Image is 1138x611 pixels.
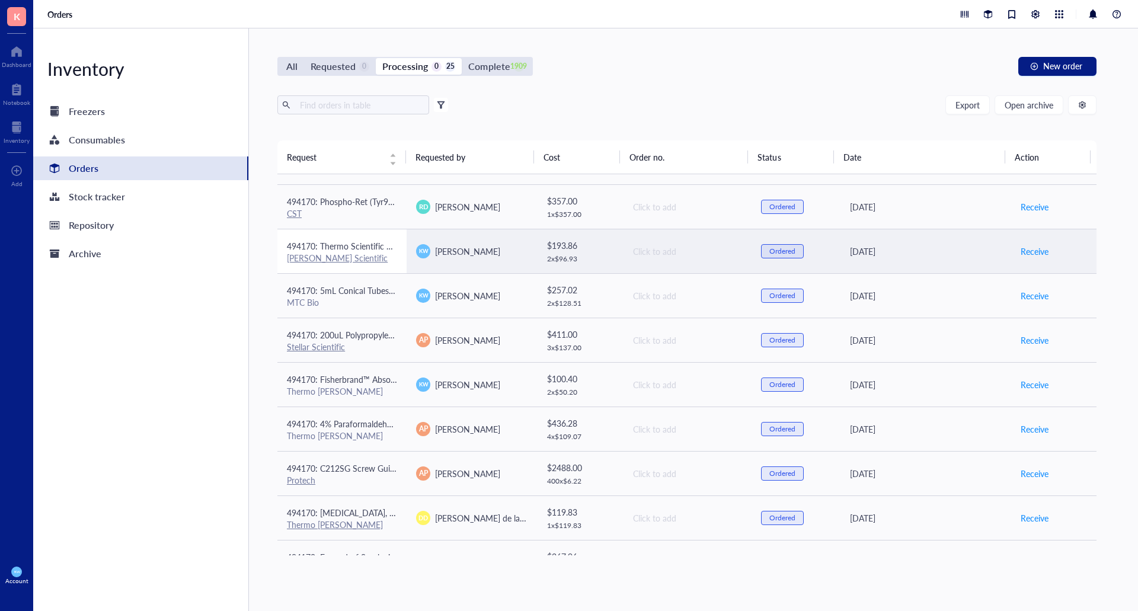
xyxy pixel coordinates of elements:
[287,386,397,396] div: Thermo [PERSON_NAME]
[445,62,455,72] div: 25
[547,283,613,296] div: $ 257.02
[287,196,462,207] span: 494170: Phospho-Ret (Tyr905) Antibody #3221
[945,95,990,114] button: Export
[1021,334,1049,347] span: Receive
[419,468,428,479] span: AP
[468,58,510,75] div: Complete
[748,140,833,174] th: Status
[547,506,613,519] div: $ 119.83
[435,201,500,213] span: [PERSON_NAME]
[547,388,613,397] div: 2 x $ 50.20
[622,540,752,584] td: Click to add
[69,160,98,177] div: Orders
[4,137,30,144] div: Inventory
[622,407,752,451] td: Click to add
[2,42,31,68] a: Dashboard
[33,156,248,180] a: Orders
[47,9,75,20] a: Orders
[547,476,613,486] div: 400 x $ 6.22
[382,58,428,75] div: Processing
[534,140,619,174] th: Cost
[287,329,795,341] span: 494170: 200uL Polypropylene Gel Loading Tips For Universal Pipettes, RNase and DNase Free, Steril...
[359,62,369,72] div: 0
[1021,511,1049,524] span: Receive
[287,474,315,486] a: Protech
[3,80,30,106] a: Notebook
[1020,420,1049,439] button: Receive
[547,210,613,219] div: 1 x $ 357.00
[769,335,795,345] div: Ordered
[769,424,795,434] div: Ordered
[622,229,752,273] td: Click to add
[435,512,587,524] span: [PERSON_NAME] de la [PERSON_NAME]
[850,334,1001,347] div: [DATE]
[547,372,613,385] div: $ 100.40
[33,100,248,123] a: Freezers
[33,128,248,152] a: Consumables
[633,511,742,524] div: Click to add
[769,513,795,523] div: Ordered
[622,318,752,362] td: Click to add
[1005,140,1091,174] th: Action
[287,252,388,264] a: [PERSON_NAME] Scientific
[1021,378,1049,391] span: Receive
[11,180,23,187] div: Add
[633,289,742,302] div: Click to add
[547,550,613,563] div: $ 267.96
[1020,197,1049,216] button: Receive
[287,284,419,296] span: 494170: 5mL Conical Tubes 500/CS
[1021,200,1049,213] span: Receive
[547,299,613,308] div: 2 x $ 128.51
[2,61,31,68] div: Dashboard
[287,240,531,252] span: 494170: Thermo Scientific BioLite Cell Culture Treated Flasks (T75)
[1020,286,1049,305] button: Receive
[14,570,20,574] span: KW
[287,207,302,219] a: CST
[769,469,795,478] div: Ordered
[69,245,101,262] div: Archive
[418,201,428,212] span: RD
[633,334,742,347] div: Click to add
[277,57,533,76] div: segmented control
[622,362,752,407] td: Click to add
[547,521,613,530] div: 1 x $ 119.83
[514,62,524,72] div: 1909
[435,245,500,257] span: [PERSON_NAME]
[547,417,613,430] div: $ 436.28
[418,380,428,389] span: KW
[547,194,613,207] div: $ 357.00
[418,247,428,255] span: KW
[547,254,613,264] div: 2 x $ 96.93
[633,200,742,213] div: Click to add
[547,461,613,474] div: $ 2488.00
[1021,289,1049,302] span: Receive
[287,297,397,308] div: MTC Bio
[69,103,105,120] div: Freezers
[633,378,742,391] div: Click to add
[850,200,1001,213] div: [DATE]
[769,202,795,212] div: Ordered
[547,343,613,353] div: 3 x $ 137.00
[547,432,613,442] div: 4 x $ 109.07
[1043,61,1082,71] span: New order
[1020,508,1049,527] button: Receive
[622,495,752,540] td: Click to add
[622,451,752,495] td: Click to add
[547,239,613,252] div: $ 193.86
[287,151,382,164] span: Request
[435,334,500,346] span: [PERSON_NAME]
[622,273,752,318] td: Click to add
[311,58,356,75] div: Requested
[69,132,125,148] div: Consumables
[620,140,749,174] th: Order no.
[850,378,1001,391] div: [DATE]
[69,188,125,205] div: Stock tracker
[33,57,248,81] div: Inventory
[633,245,742,258] div: Click to add
[850,245,1001,258] div: [DATE]
[69,217,114,233] div: Repository
[769,291,795,300] div: Ordered
[769,380,795,389] div: Ordered
[435,290,500,302] span: [PERSON_NAME]
[1020,553,1049,572] button: Receive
